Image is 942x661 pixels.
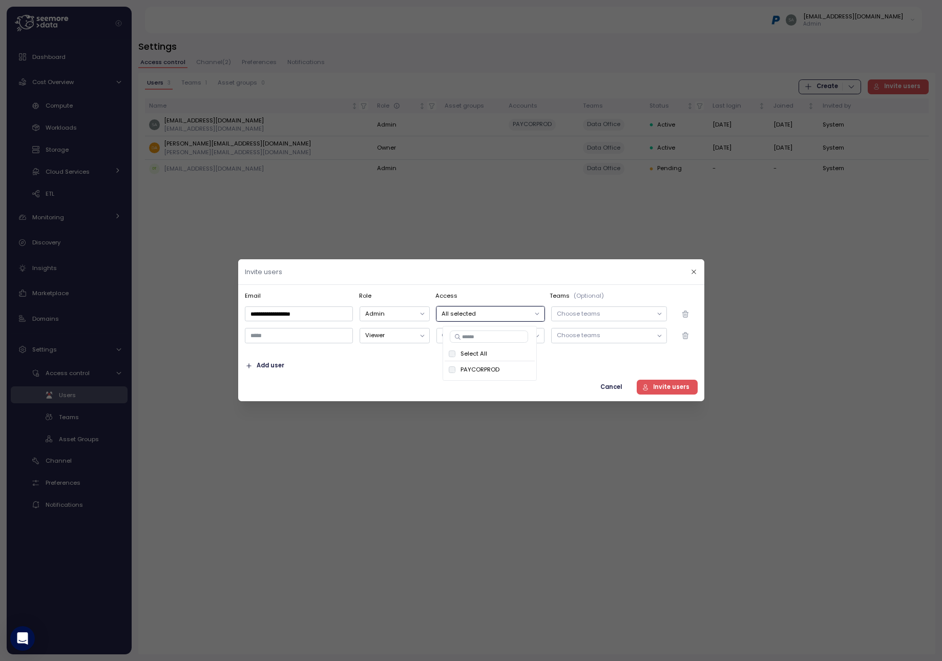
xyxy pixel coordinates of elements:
[435,292,545,300] p: Access
[592,380,630,395] button: Cancel
[257,359,284,373] span: Add user
[460,349,487,358] p: Select All
[573,292,603,300] p: (Optional)
[556,331,652,339] p: Choose teams
[442,309,530,318] p: All selected
[653,380,689,394] span: Invite users
[460,365,499,374] p: PAYCORPROD
[600,380,621,394] span: Cancel
[360,328,429,343] button: Viewer
[10,626,35,651] div: Open Intercom Messenger
[359,292,431,300] p: Role
[442,331,530,339] p: Choose access
[245,268,282,275] h2: Invite users
[245,292,355,300] p: Email
[556,309,652,318] p: Choose teams
[245,358,285,373] button: Add user
[636,380,698,395] button: Invite users
[360,306,429,321] button: Admin
[549,292,697,300] div: Teams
